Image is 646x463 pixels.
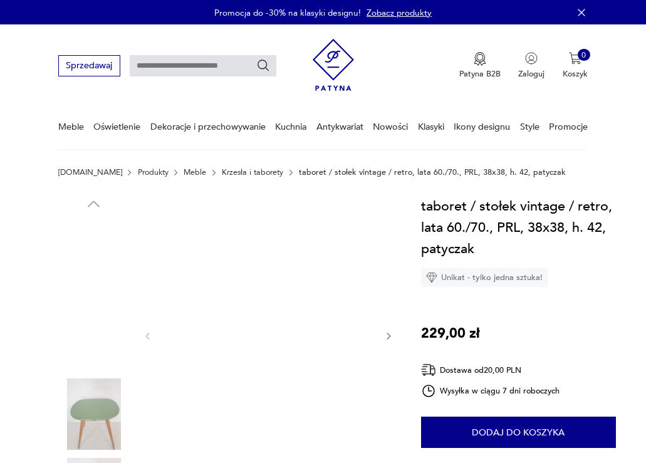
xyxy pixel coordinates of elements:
[421,362,560,378] div: Dostawa od 20,00 PLN
[313,34,355,95] img: Patyna - sklep z meblami i dekoracjami vintage
[418,105,444,148] a: Klasyki
[518,68,544,80] p: Zaloguj
[256,59,270,73] button: Szukaj
[454,105,510,148] a: Ikony designu
[58,105,84,148] a: Meble
[525,52,538,65] img: Ikonka użytkownika
[421,195,633,260] h1: taboret / stołek vintage / retro, lata 60./70., PRL, 38x38, h. 42, patyczak
[299,168,566,177] p: taboret / stołek vintage / retro, lata 60./70., PRL, 38x38, h. 42, patyczak
[563,68,588,80] p: Koszyk
[563,52,588,80] button: 0Koszyk
[367,7,432,19] a: Zobacz produkty
[150,105,266,148] a: Dekoracje i przechowywanie
[214,7,361,19] p: Promocja do -30% na klasyki designu!
[459,52,501,80] button: Patyna B2B
[58,63,120,70] a: Sprzedawaj
[58,298,130,370] img: Zdjęcie produktu taboret / stołek vintage / retro, lata 60./70., PRL, 38x38, h. 42, patyczak
[316,105,363,148] a: Antykwariat
[421,383,560,398] div: Wysyłka w ciągu 7 dni roboczych
[518,52,544,80] button: Zaloguj
[520,105,539,148] a: Style
[421,323,480,344] p: 229,00 zł
[58,219,130,290] img: Zdjęcie produktu taboret / stołek vintage / retro, lata 60./70., PRL, 38x38, h. 42, patyczak
[426,272,437,283] img: Ikona diamentu
[184,168,206,177] a: Meble
[421,268,548,287] div: Unikat - tylko jedna sztuka!
[474,52,486,66] img: Ikona medalu
[58,378,130,450] img: Zdjęcie produktu taboret / stołek vintage / retro, lata 60./70., PRL, 38x38, h. 42, patyczak
[459,52,501,80] a: Ikona medaluPatyna B2B
[93,105,140,148] a: Oświetlenie
[58,168,122,177] a: [DOMAIN_NAME]
[373,105,408,148] a: Nowości
[421,417,616,448] button: Dodaj do koszyka
[222,168,283,177] a: Krzesła i taborety
[275,105,306,148] a: Kuchnia
[58,55,120,76] button: Sprzedawaj
[569,52,581,65] img: Ikona koszyka
[138,168,169,177] a: Produkty
[421,362,436,378] img: Ikona dostawy
[578,49,590,61] div: 0
[459,68,501,80] p: Patyna B2B
[549,105,588,148] a: Promocje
